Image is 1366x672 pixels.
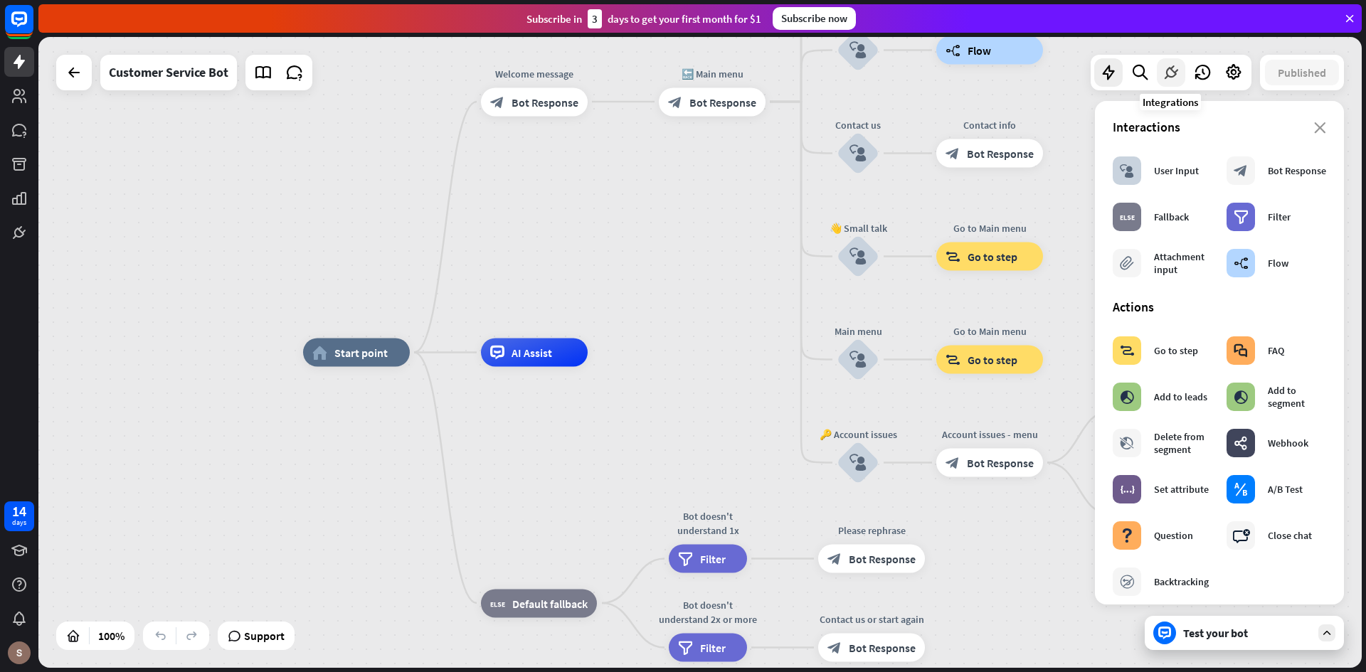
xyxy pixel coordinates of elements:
i: block_user_input [849,248,867,265]
div: Contact us [815,118,901,132]
i: block_bot_response [1234,164,1248,178]
i: block_attachment [1120,256,1134,270]
i: block_user_input [1120,164,1134,178]
i: block_bot_response [946,146,960,161]
div: Bot Response [1268,164,1326,177]
div: Go to Main menu [926,324,1054,338]
i: block_goto [1120,343,1135,358]
div: Change email [1093,375,1178,390]
span: Bot Response [689,95,756,109]
div: days [12,518,26,528]
i: block_bot_response [668,95,682,109]
div: 👋 Small talk [815,221,901,235]
span: Bot Response [967,146,1034,161]
div: Delete from segment [1154,430,1212,456]
div: Filter [1268,210,1291,223]
span: Bot Response [849,552,916,566]
div: Question [1154,529,1193,542]
div: Interactions [1113,119,1326,135]
span: Start point [334,346,388,360]
button: Published [1265,60,1339,85]
span: Filter [700,641,726,655]
i: home_2 [312,346,327,360]
div: Reset password [1093,479,1178,493]
span: Filter [700,552,726,566]
i: block_backtracking [1120,575,1135,589]
span: Flow [968,43,991,58]
i: builder_tree [1234,256,1249,270]
i: block_close_chat [1232,528,1250,543]
div: Add to segment [1268,384,1326,410]
span: Bot Response [967,456,1034,470]
span: Bot Response [849,641,916,655]
div: Welcome message [470,66,598,80]
div: Subscribe in days to get your first month for $1 [526,9,761,28]
i: webhooks [1234,436,1248,450]
i: block_bot_response [490,95,504,109]
i: filter [678,552,693,566]
i: block_ab_testing [1234,482,1248,496]
div: Please rephrase [808,523,936,538]
div: Test your bot [1183,626,1311,640]
i: builder_tree [946,43,960,58]
div: Webhook [1268,437,1308,449]
span: AI Assist [512,346,552,360]
div: Actions [1113,299,1326,315]
div: FAQ [1268,344,1284,357]
span: Support [244,624,285,647]
div: Bot doesn't understand 1x [658,509,758,538]
div: Subscribe now [773,7,856,30]
div: Backtracking [1154,575,1209,588]
div: 🔑 Account issues [815,427,901,442]
div: User Input [1154,164,1199,177]
div: Close chat [1268,529,1312,542]
span: Go to step [968,250,1017,264]
div: Fallback [1154,210,1189,223]
div: Attachment input [1154,250,1212,276]
i: block_question [1120,528,1134,543]
i: block_delete_from_segment [1120,436,1134,450]
div: A/B Test [1268,483,1303,496]
i: block_add_to_segment [1234,390,1248,404]
div: Go to step [1154,344,1198,357]
div: Flow [1268,257,1288,270]
div: Set attribute [1154,483,1209,496]
div: Main menu [815,324,901,338]
i: filter [678,641,693,655]
div: Account issues - menu [926,427,1054,442]
i: block_goto [946,250,960,264]
button: Open LiveChat chat widget [11,6,54,48]
span: Bot Response [512,95,578,109]
div: Contact info [926,118,1054,132]
div: Add to leads [1154,390,1207,403]
div: Bot doesn't understand 2x or more [658,598,758,626]
i: block_user_input [849,454,867,471]
i: block_user_input [849,351,867,368]
i: block_user_input [849,145,867,162]
i: block_user_input [849,42,867,59]
div: Go to Main menu [926,221,1054,235]
div: 🔙 Main menu [648,66,776,80]
div: 14 [12,505,26,518]
i: filter [1234,210,1249,224]
a: 14 days [4,501,34,531]
i: block_faq [1234,343,1248,358]
div: 3 [588,9,602,28]
i: block_add_to_segment [1120,390,1134,404]
i: block_bot_response [827,641,842,655]
i: close [1314,122,1326,134]
div: Contact us or start again [808,612,936,626]
div: Customer Service Bot [109,55,228,90]
span: Default fallback [512,596,588,610]
div: 100% [94,624,129,647]
i: block_fallback [1120,210,1135,224]
i: block_bot_response [946,456,960,470]
i: block_goto [946,353,960,367]
i: block_set_attribute [1120,482,1135,496]
span: Go to step [968,353,1017,367]
i: block_bot_response [827,552,842,566]
i: block_fallback [490,596,505,610]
